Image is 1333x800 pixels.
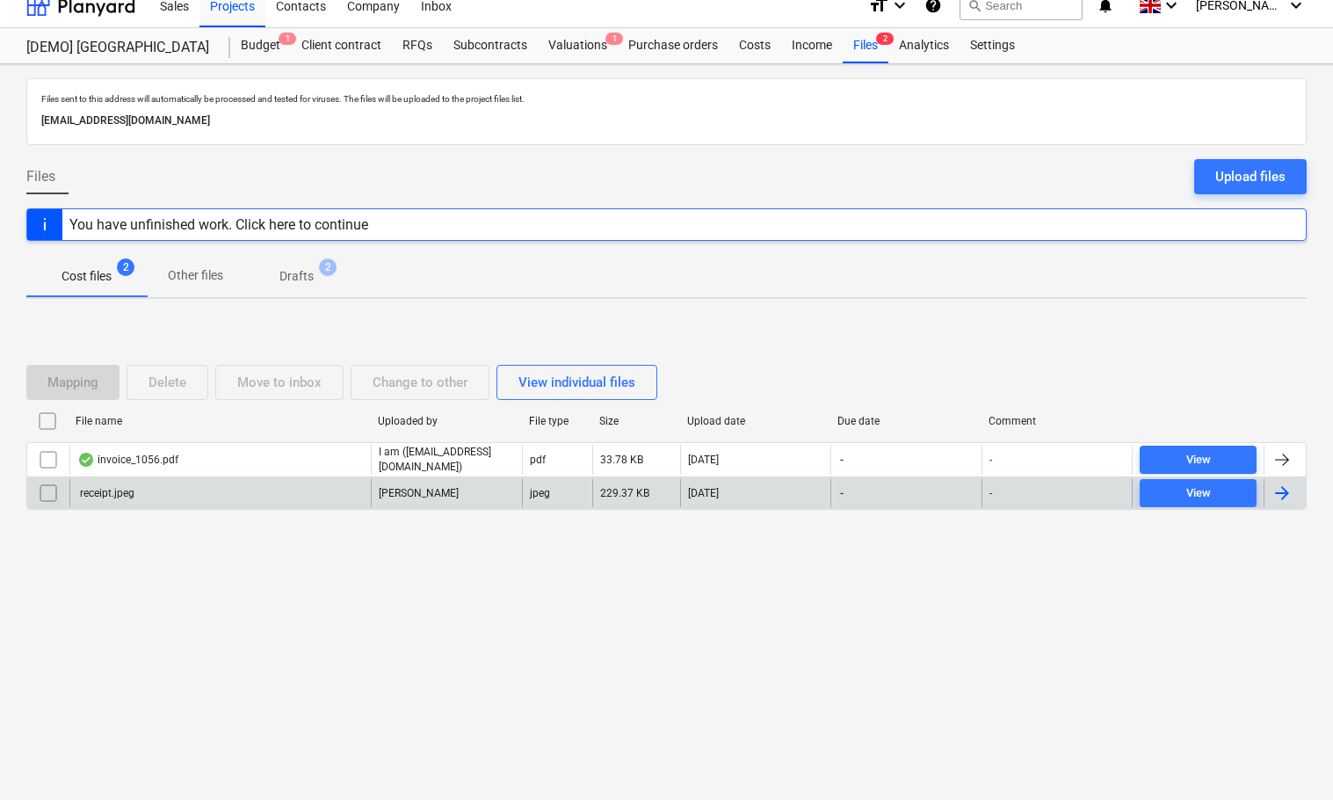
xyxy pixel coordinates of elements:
span: 1 [279,33,296,45]
div: Due date [837,415,974,427]
div: Upload date [687,415,824,427]
a: Analytics [888,28,960,63]
button: View individual files [496,365,657,400]
iframe: Chat Widget [1245,716,1333,800]
button: Upload files [1194,159,1307,194]
div: Valuations [538,28,618,63]
span: 1 [605,33,623,45]
span: - [838,453,845,468]
button: View [1140,446,1257,474]
div: [DATE] [688,487,719,499]
a: Budget1 [230,28,291,63]
div: File name [76,415,364,427]
p: [PERSON_NAME] [379,486,459,501]
div: Upload files [1215,165,1286,188]
div: - [989,454,992,466]
div: OCR finished [77,453,95,467]
div: Size [599,415,673,427]
div: receipt.jpeg [77,487,134,499]
p: Cost files [62,267,112,286]
p: Files sent to this address will automatically be processed and tested for viruses. The files will... [41,93,1292,105]
div: File type [529,415,585,427]
div: View [1186,484,1211,504]
a: Income [781,28,843,63]
div: Uploaded by [378,415,515,427]
span: Files [26,166,55,187]
div: View [1186,450,1211,470]
div: 33.78 KB [600,454,643,466]
div: [DEMO] [GEOGRAPHIC_DATA] [26,39,209,57]
div: 229.37 KB [600,487,649,499]
a: Purchase orders [618,28,728,63]
a: Files2 [843,28,888,63]
div: - [989,487,992,499]
p: [EMAIL_ADDRESS][DOMAIN_NAME] [41,112,1292,130]
a: Costs [728,28,781,63]
a: Valuations1 [538,28,618,63]
div: Comment [989,415,1126,427]
div: View individual files [518,371,635,394]
span: 2 [876,33,894,45]
button: View [1140,479,1257,507]
a: RFQs [392,28,443,63]
div: Budget [230,28,291,63]
p: Other files [168,266,223,285]
div: jpeg [530,487,550,499]
span: - [838,486,845,501]
div: [DATE] [688,454,719,466]
div: Files [843,28,888,63]
a: Client contract [291,28,392,63]
p: I am ([EMAIL_ADDRESS][DOMAIN_NAME]) [379,445,515,475]
span: 2 [117,258,134,276]
span: 2 [319,258,337,276]
a: Subcontracts [443,28,538,63]
div: invoice_1056.pdf [77,453,178,467]
p: Drafts [279,267,314,286]
a: Settings [960,28,1025,63]
div: pdf [530,454,546,466]
div: You have unfinished work. Click here to continue [69,216,368,233]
